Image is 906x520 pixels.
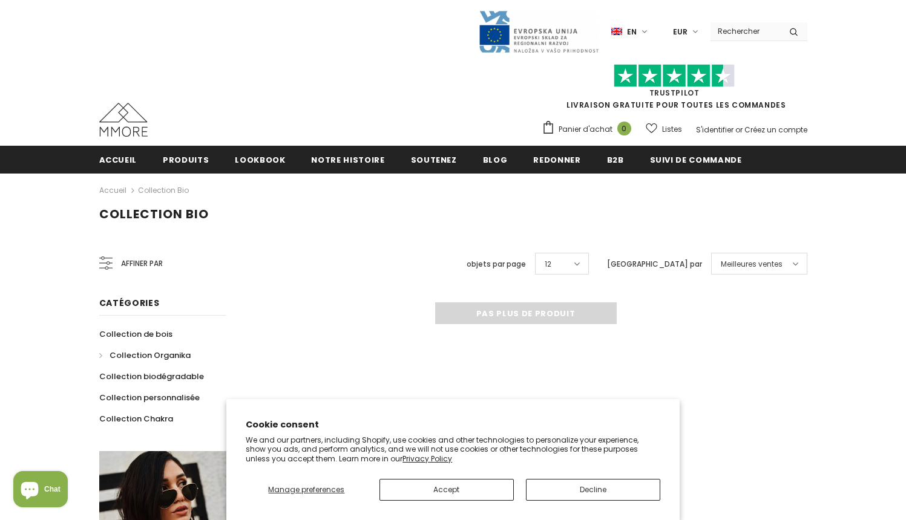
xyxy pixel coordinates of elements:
a: soutenez [411,146,457,173]
a: Créez un compte [744,125,807,135]
inbox-online-store-chat: Shopify online store chat [10,471,71,510]
label: objets par page [467,258,526,270]
span: Collection Chakra [99,413,173,424]
button: Manage preferences [246,479,367,501]
a: Collection de bois [99,323,172,345]
a: Collection biodégradable [99,366,204,387]
span: Redonner [533,154,580,166]
span: Collection biodégradable [99,371,204,382]
img: Cas MMORE [99,103,148,137]
span: Produits [163,154,209,166]
a: Redonner [533,146,580,173]
a: Accueil [99,146,137,173]
img: i-lang-1.png [611,27,622,37]
img: Javni Razpis [478,10,599,54]
span: Collection Organika [110,349,191,361]
span: Notre histoire [311,154,384,166]
span: Collection Bio [99,206,209,223]
span: en [627,26,637,38]
span: 12 [545,258,551,270]
a: Privacy Policy [402,453,452,464]
a: Lookbook [235,146,285,173]
span: Accueil [99,154,137,166]
a: Collection Chakra [99,408,173,429]
a: B2B [607,146,624,173]
span: Affiner par [121,257,163,270]
span: Collection de bois [99,328,172,340]
a: Listes [646,119,682,140]
span: Manage preferences [268,484,344,495]
a: Produits [163,146,209,173]
a: Suivi de commande [650,146,742,173]
span: Meilleures ventes [721,258,783,270]
a: Collection Bio [138,185,189,195]
span: Collection personnalisée [99,392,200,403]
label: [GEOGRAPHIC_DATA] par [607,258,702,270]
span: or [735,125,743,135]
a: Panier d'achat 0 [542,120,637,138]
a: Notre histoire [311,146,384,173]
p: We and our partners, including Shopify, use cookies and other technologies to personalize your ex... [246,435,660,464]
span: Panier d'achat [559,123,612,135]
span: soutenez [411,154,457,166]
a: TrustPilot [649,88,700,98]
span: 0 [617,122,631,135]
span: LIVRAISON GRATUITE POUR TOUTES LES COMMANDES [542,70,807,110]
a: Accueil [99,183,126,198]
a: Collection personnalisée [99,387,200,408]
h2: Cookie consent [246,418,660,431]
span: EUR [673,26,688,38]
span: Catégories [99,297,160,309]
a: Collection Organika [99,345,191,366]
a: S'identifier [696,125,734,135]
img: Faites confiance aux étoiles pilotes [614,64,735,88]
input: Search Site [711,22,780,40]
a: Blog [483,146,508,173]
span: Blog [483,154,508,166]
span: Lookbook [235,154,285,166]
span: B2B [607,154,624,166]
button: Accept [379,479,514,501]
span: Listes [662,123,682,135]
a: Javni Razpis [478,26,599,36]
button: Decline [526,479,660,501]
span: Suivi de commande [650,154,742,166]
